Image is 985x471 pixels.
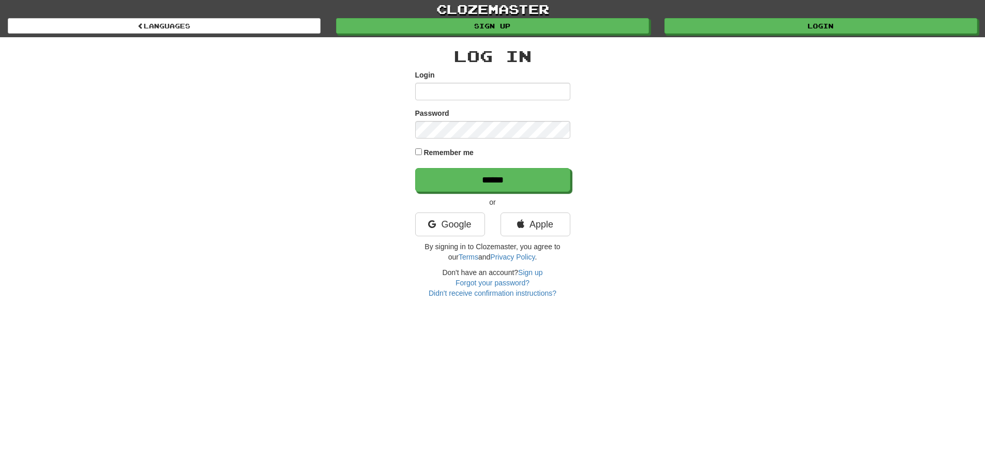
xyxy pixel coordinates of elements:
a: Terms [459,253,478,261]
a: Didn't receive confirmation instructions? [429,289,556,297]
a: Login [664,18,977,34]
a: Forgot your password? [456,279,529,287]
a: Google [415,212,485,236]
a: Languages [8,18,321,34]
p: By signing in to Clozemaster, you agree to our and . [415,241,570,262]
div: Don't have an account? [415,267,570,298]
h2: Log In [415,48,570,65]
label: Remember me [423,147,474,158]
label: Login [415,70,435,80]
a: Privacy Policy [490,253,535,261]
a: Sign up [518,268,542,277]
p: or [415,197,570,207]
a: Apple [501,212,570,236]
label: Password [415,108,449,118]
a: Sign up [336,18,649,34]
